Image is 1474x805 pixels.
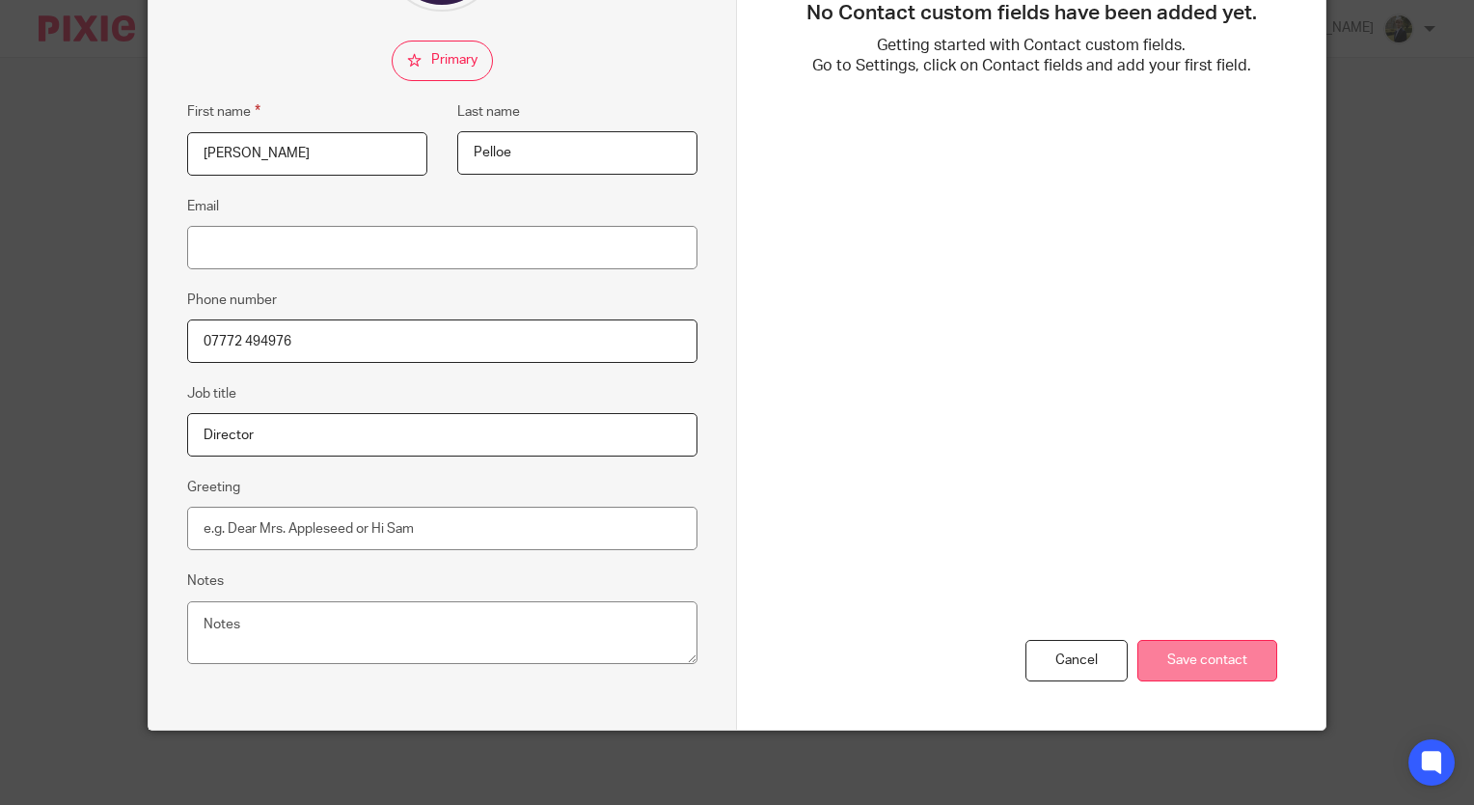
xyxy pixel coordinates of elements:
[187,478,240,497] label: Greeting
[187,291,277,310] label: Phone number
[187,197,219,216] label: Email
[785,36,1277,77] p: Getting started with Contact custom fields. Go to Settings, click on Contact fields and add your ...
[1025,640,1128,681] div: Cancel
[187,571,224,591] label: Notes
[457,102,520,122] label: Last name
[187,507,697,550] input: e.g. Dear Mrs. Appleseed or Hi Sam
[187,100,260,123] label: First name
[785,1,1277,26] h3: No Contact custom fields have been added yet.
[1137,640,1277,681] input: Save contact
[187,384,236,403] label: Job title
